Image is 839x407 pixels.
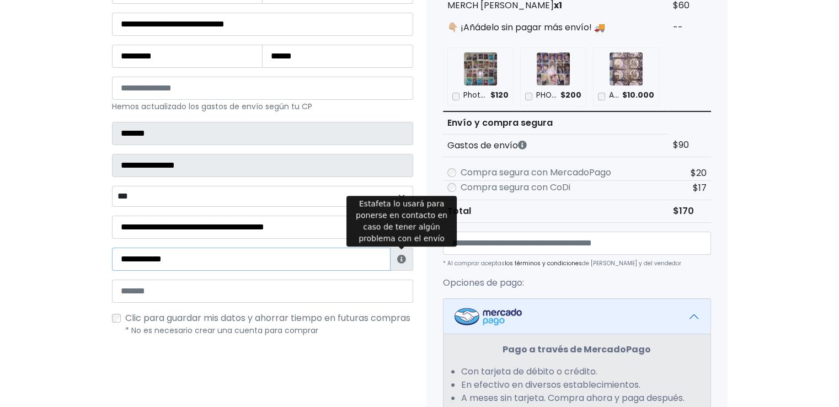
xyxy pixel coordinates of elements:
li: A meses sin tarjeta. Compra ahora y paga después. [461,392,693,405]
img: Mercadopago Logo [455,308,522,325]
label: Compra segura con CoDi [461,181,570,194]
img: Album ATE [610,52,643,85]
p: Opciones de pago: [443,276,711,290]
li: Con tarjeta de débito o crédito. [461,365,693,378]
span: $17 [693,181,707,194]
span: Clic para guardar mis datos y ahorrar tiempo en futuras compras [125,312,410,324]
strong: Pago a través de MercadoPago [503,343,651,356]
img: PHOTOCARDS [537,52,570,85]
i: Los gastos de envío dependen de códigos postales. ¡Te puedes llevar más productos en un solo envío ! [518,141,527,149]
td: $170 [668,200,710,222]
p: Photocards [463,90,487,101]
div: Estafeta lo usará para ponerse en contacto en caso de tener algún problema con el envío [346,196,457,247]
small: Hemos actualizado los gastos de envío según tu CP [112,101,312,112]
th: Envío y compra segura [443,111,669,135]
th: Total [443,200,669,222]
p: Album ATE [608,90,618,101]
i: Estafeta lo usará para ponerse en contacto en caso de tener algún problema con el envío [397,255,406,264]
th: Gastos de envío [443,134,669,157]
td: -- [668,17,710,39]
span: $20 [691,167,707,179]
span: $200 [560,90,581,101]
label: Compra segura con MercadoPago [461,166,611,179]
li: En efectivo en diversos establecimientos. [461,378,693,392]
p: PHOTOCARDS [536,90,557,101]
td: $90 [668,134,710,157]
img: Photocards [464,52,497,85]
p: * No es necesario crear una cuenta para comprar [125,325,413,336]
span: $10.000 [622,90,654,101]
span: $120 [490,90,509,101]
p: * Al comprar aceptas de [PERSON_NAME] y del vendedor [443,259,711,267]
td: 👇🏼 ¡Añádelo sin pagar más envío! 🚚 [443,17,669,39]
a: los términos y condiciones [505,259,582,267]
